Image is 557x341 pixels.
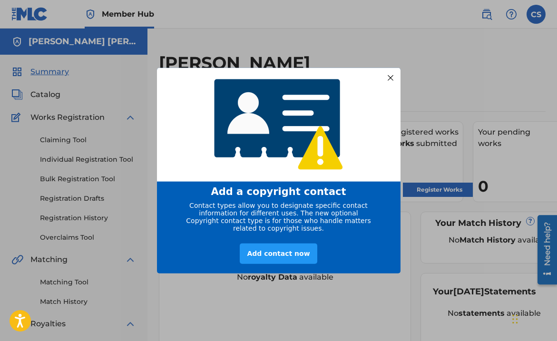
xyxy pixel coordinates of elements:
div: Add a copyright contact [169,186,389,197]
div: Add contact now [240,244,317,264]
div: entering modal [157,68,401,273]
span: Contact types allow you to designate specific contact information for different uses. The new opt... [186,202,371,232]
div: Open Resource Center [7,3,27,73]
div: Need help? [10,10,23,54]
img: 4768233920565408.png [208,72,350,177]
